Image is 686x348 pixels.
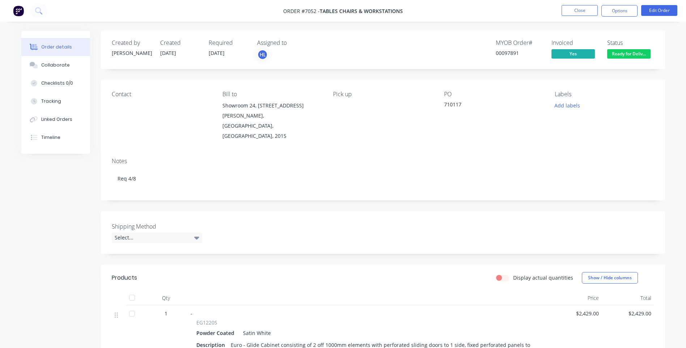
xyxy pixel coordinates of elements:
[562,5,598,16] button: Close
[496,39,543,46] div: MYOB Order #
[551,101,584,110] button: Add labels
[41,44,72,50] div: Order details
[607,49,651,60] button: Ready for Deliv...
[112,167,654,190] div: Req 4/8
[552,310,599,317] span: $2,429.00
[582,272,638,284] button: Show / Hide columns
[21,38,90,56] button: Order details
[21,128,90,147] button: Timeline
[41,98,61,105] div: Tracking
[222,121,321,141] div: [GEOGRAPHIC_DATA], [GEOGRAPHIC_DATA], 2015
[551,49,595,58] span: Yes
[320,8,403,14] span: Tables Chairs & Workstations
[257,39,329,46] div: Assigned to
[41,62,70,68] div: Collaborate
[196,319,217,326] span: EG1220S
[41,134,60,141] div: Timeline
[222,91,321,98] div: Bill to
[444,101,534,111] div: 710117
[605,310,651,317] span: $2,429.00
[112,49,152,57] div: [PERSON_NAME]
[555,91,654,98] div: Labels
[160,39,200,46] div: Created
[257,49,268,60] button: HL
[112,91,211,98] div: Contact
[551,39,598,46] div: Invoiced
[601,5,638,17] button: Options
[21,92,90,110] button: Tracking
[41,80,73,86] div: Checklists 0/0
[112,39,152,46] div: Created by
[444,91,543,98] div: PO
[641,5,677,16] button: Edit Order
[112,222,202,231] label: Shipping Method
[144,291,188,305] div: Qty
[209,39,248,46] div: Required
[222,101,321,141] div: Showroom 24, [STREET_ADDRESS][PERSON_NAME],[GEOGRAPHIC_DATA], [GEOGRAPHIC_DATA], 2015
[607,49,651,58] span: Ready for Deliv...
[21,74,90,92] button: Checklists 0/0
[513,274,573,281] label: Display actual quantities
[607,39,654,46] div: Status
[41,116,72,123] div: Linked Orders
[196,328,237,338] div: Powder Coated
[333,91,432,98] div: Pick up
[496,49,543,57] div: 00097891
[13,5,24,16] img: Factory
[160,50,176,56] span: [DATE]
[165,310,167,317] span: 1
[222,101,321,121] div: Showroom 24, [STREET_ADDRESS][PERSON_NAME],
[283,8,320,14] span: Order #7052 -
[112,158,654,165] div: Notes
[112,273,137,282] div: Products
[112,232,202,243] div: Select...
[191,310,192,317] span: -
[21,110,90,128] button: Linked Orders
[602,291,654,305] div: Total
[549,291,602,305] div: Price
[209,50,225,56] span: [DATE]
[240,328,271,338] div: Satin White
[21,56,90,74] button: Collaborate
